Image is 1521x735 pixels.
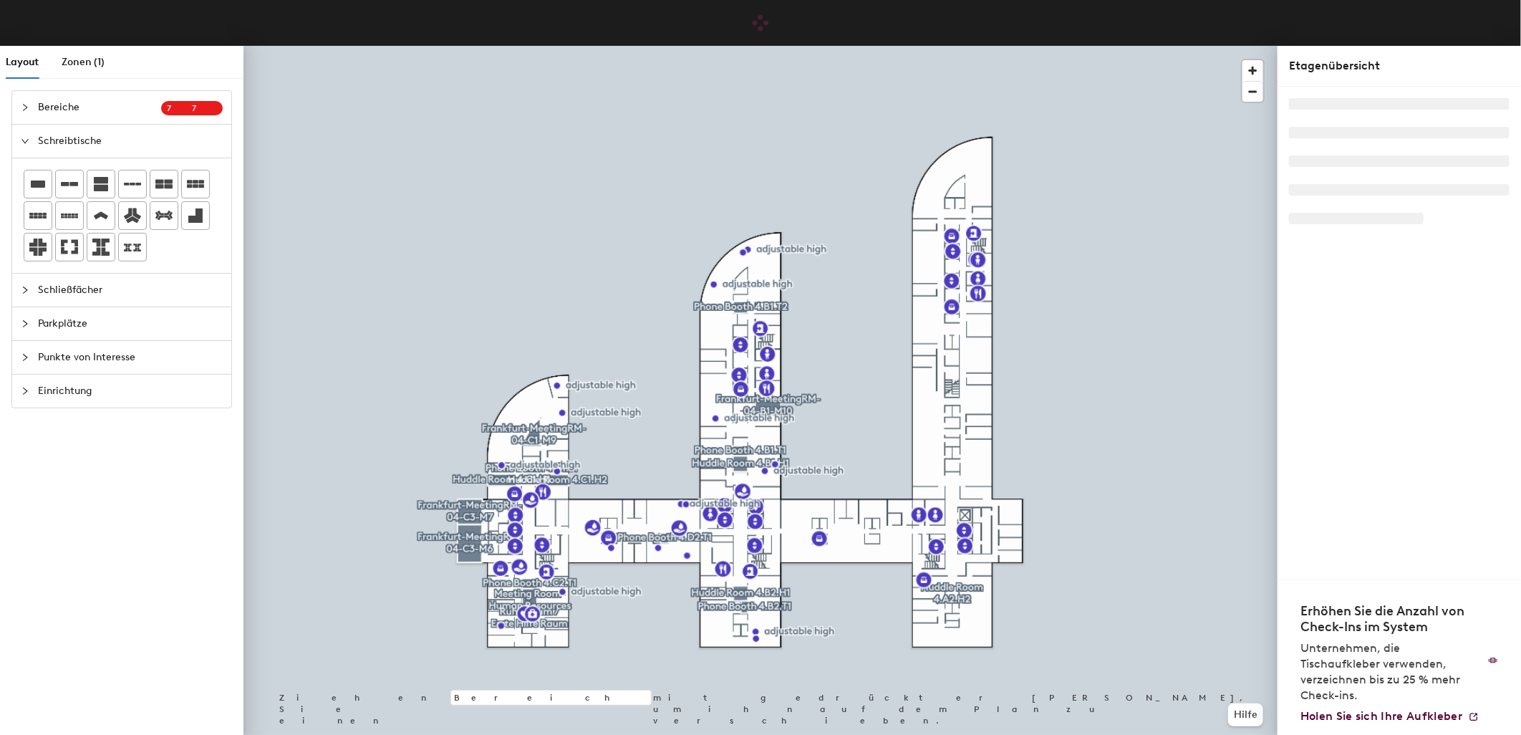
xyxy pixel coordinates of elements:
span: collapsed [21,387,29,395]
span: Punkte von Interesse [38,341,223,374]
sup: 77 [161,101,223,115]
span: Layout [6,56,39,68]
span: 7 [192,103,217,113]
span: Schließfächer [38,274,223,307]
span: collapsed [21,286,29,294]
span: collapsed [21,353,29,362]
span: Einrichtung [38,375,223,408]
button: Hilfe [1228,703,1263,726]
div: Etagenübersicht [1289,57,1510,75]
span: Parkplätze [38,307,223,340]
span: Zonen (1) [62,56,105,68]
span: collapsed [21,103,29,112]
h4: Erhöhen Sie die Anzahl von Check-Ins im System [1300,603,1479,635]
span: Bereiche [38,91,161,124]
p: Unternehmen, die Tischaufkleber verwenden, verzeichnen bis zu 25 % mehr Check-ins. [1300,640,1479,703]
span: expanded [21,137,29,145]
span: collapsed [21,320,29,328]
span: 7 [167,103,192,113]
a: Holen Sie sich Ihre Aufkleber [1300,709,1479,724]
span: Holen Sie sich Ihre Aufkleber [1300,709,1462,723]
span: Schreibtische [38,125,223,158]
img: Aufkleber Logo [1488,657,1498,664]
